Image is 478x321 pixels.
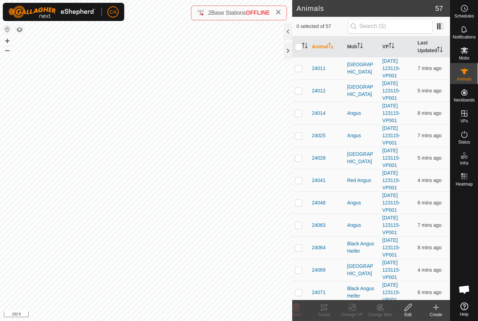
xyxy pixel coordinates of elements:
h2: Animals [296,4,435,13]
div: Tracks [310,312,338,318]
span: 24071 [312,289,325,296]
p-sorticon: Activate to sort [357,44,363,49]
div: Angus [347,110,377,117]
th: VP [380,36,415,57]
span: Schedules [454,14,474,18]
div: Edit [394,312,422,318]
span: 24064 [312,244,325,251]
a: [DATE] 123115-VP001 [382,193,400,213]
span: 10 Sep 2025 at 5:52 am [417,88,441,93]
span: 10 Sep 2025 at 5:53 am [417,177,441,183]
div: Change VP [338,312,366,318]
span: 10 Sep 2025 at 5:50 am [417,65,441,71]
div: Change Mob [366,312,394,318]
th: Animal [309,36,344,57]
span: Heatmap [456,182,473,186]
span: 10 Sep 2025 at 5:49 am [417,245,441,250]
span: 10 Sep 2025 at 5:50 am [417,222,441,228]
a: Privacy Policy [119,312,145,318]
th: Last Updated [415,36,450,57]
span: 10 Sep 2025 at 5:49 am [417,110,441,116]
a: Contact Us [153,312,174,318]
span: 24063 [312,222,325,229]
div: Black Angus Heifer [347,240,377,255]
span: 10 Sep 2025 at 5:52 am [417,200,441,205]
p-sorticon: Activate to sort [437,48,443,53]
span: Base Stations [211,10,246,16]
a: [DATE] 123115-VP001 [382,237,400,258]
a: [DATE] 123115-VP001 [382,170,400,190]
div: [GEOGRAPHIC_DATA] [347,263,377,277]
button: – [3,46,12,54]
span: 24012 [312,87,325,95]
th: Mob [344,36,380,57]
span: VPs [460,119,468,123]
span: 24014 [312,110,325,117]
span: 10 Sep 2025 at 5:51 am [417,289,441,295]
div: Open chat [454,279,475,300]
span: 24041 [312,177,325,184]
span: 10 Sep 2025 at 5:52 am [417,155,441,161]
div: Red Angus [347,177,377,184]
a: [DATE] 123115-VP001 [382,215,400,235]
span: 2 [208,10,211,16]
span: OFFLINE [246,10,270,16]
span: 24011 [312,65,325,72]
a: Help [450,300,478,319]
span: Help [460,312,469,316]
div: Angus [347,132,377,139]
span: 24069 [312,266,325,274]
span: 0 selected of 57 [296,23,347,30]
a: [DATE] 123115-VP001 [382,103,400,123]
p-sorticon: Activate to sort [328,44,334,49]
div: [GEOGRAPHIC_DATA] [347,83,377,98]
a: [DATE] 123115-VP001 [382,148,400,168]
div: Black Angus Heifer [347,285,377,300]
div: Angus [347,222,377,229]
div: Create [422,312,450,318]
div: [GEOGRAPHIC_DATA] [347,151,377,165]
span: 24048 [312,199,325,207]
div: Angus [347,199,377,207]
button: Reset Map [3,25,12,34]
span: Notifications [453,35,476,39]
a: [DATE] 123115-VP001 [382,81,400,101]
span: Mobs [459,56,469,60]
span: 24028 [312,154,325,162]
span: CA [110,8,116,16]
span: 10 Sep 2025 at 5:50 am [417,133,441,138]
span: Infra [460,161,468,165]
span: Status [458,140,470,144]
span: 10 Sep 2025 at 5:53 am [417,267,441,273]
span: Neckbands [454,98,475,102]
a: [DATE] 123115-VP001 [382,125,400,146]
a: [DATE] 123115-VP001 [382,58,400,78]
button: Map Layers [15,26,24,34]
p-sorticon: Activate to sort [389,44,394,49]
span: Animals [457,77,472,81]
a: [DATE] 123115-VP001 [382,282,400,302]
img: Gallagher Logo [8,6,96,18]
span: 24025 [312,132,325,139]
span: 57 [435,3,443,14]
span: Delete [290,312,302,317]
p-sorticon: Activate to sort [302,44,308,49]
button: + [3,37,12,45]
a: [DATE] 123115-VP001 [382,260,400,280]
div: [GEOGRAPHIC_DATA] [347,61,377,76]
input: Search (S) [348,19,433,34]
